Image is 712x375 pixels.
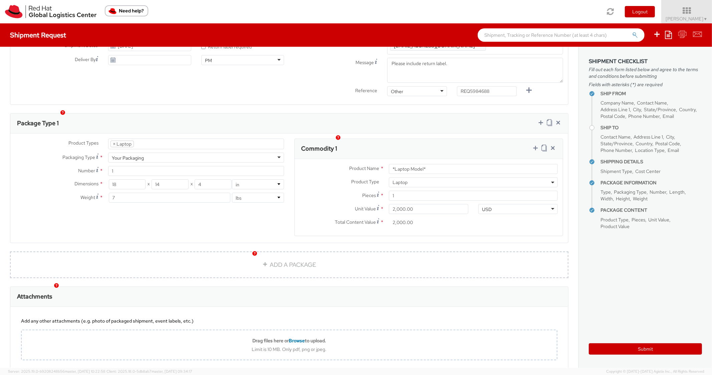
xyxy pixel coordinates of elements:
span: Pieces [632,217,645,223]
span: Fields with asterisks (*) are required [589,81,702,88]
span: Country [679,107,696,113]
img: rh-logistics-00dfa346123c4ec078e1.svg [5,5,96,18]
span: Product Name [349,165,379,171]
button: Submit [589,343,702,355]
li: Laptop [110,141,134,147]
span: Client: 2025.18.0-5db8ab7 [106,369,192,374]
span: Country [636,141,652,147]
span: Total Content Value [335,219,376,225]
input: Height [195,179,232,189]
span: Product Type [351,179,379,185]
span: Postal Code [601,113,625,119]
button: Need help? [105,5,148,16]
span: Address Line 1 [634,134,663,140]
h4: Ship To [601,125,702,130]
h4: Shipping Details [601,159,702,164]
input: Shipment, Tracking or Reference Number (at least 4 chars) [478,28,645,42]
span: Product Value [601,223,630,229]
span: master, [DATE] 09:34:17 [152,369,192,374]
span: Reference [355,87,377,93]
span: Product Types [68,140,98,146]
span: Phone Number [601,147,632,153]
span: State/Province [644,107,676,113]
span: × [113,141,115,147]
div: Add any other attachments (e.g. photo of packaged shipment, event labels, etc.) [21,318,557,324]
h4: Package Content [601,208,702,213]
h3: Commodity 1 [301,145,337,152]
span: Unit Value [355,206,376,212]
span: Contact Name [601,134,631,140]
span: Number [650,189,666,195]
div: PM [205,57,212,64]
span: Laptop [393,179,554,185]
input: Length [109,179,146,189]
a: ADD A PACKAGE [10,251,568,278]
span: Server: 2025.19.0-b9208248b56 [8,369,105,374]
span: Pieces [362,192,376,198]
span: City [666,134,674,140]
span: Height [616,196,630,202]
h4: Package Information [601,180,702,185]
div: Other [391,88,403,95]
div: Your Packaging [112,155,144,161]
span: Phone Number [628,113,660,119]
span: Packaging Type [614,189,647,195]
span: State/Province [601,141,633,147]
span: Weight [633,196,648,202]
h4: Ship From [601,91,702,96]
span: Copyright © [DATE]-[DATE] Agistix Inc., All Rights Reserved [606,369,704,374]
span: Shipment Type [601,168,632,174]
span: Email [668,147,679,153]
span: Length [669,189,685,195]
span: Laptop [389,177,558,187]
h3: Attachments [17,293,52,300]
h3: Package Type 1 [17,120,59,127]
span: Address Line 1 [601,107,630,113]
span: Postal Code [655,141,680,147]
input: Return label required [201,45,206,49]
div: Limit is 10 MB. Only pdf, png or jpeg. [22,346,557,352]
span: master, [DATE] 10:22:58 [65,369,105,374]
span: Company Name [601,100,634,106]
span: Cost Center [635,168,661,174]
span: Deliver By [75,56,96,63]
span: Location Type [635,147,665,153]
h3: Shipment Checklist [589,58,702,64]
span: Dimensions [74,181,98,187]
span: Product Type [601,217,629,223]
span: ▼ [704,16,708,22]
div: USD [482,206,492,213]
span: Packaging Type [62,154,95,160]
span: Fill out each form listed below and agree to the terms and conditions before submitting [589,66,702,79]
span: Unit Value [648,217,669,223]
span: Contact Name [637,100,667,106]
button: Logout [625,6,655,17]
span: Type [601,189,611,195]
span: City [633,107,641,113]
button: × [478,42,482,50]
span: Email [663,113,674,119]
span: X [146,179,152,189]
span: Browse [289,338,305,344]
span: X [189,179,195,189]
span: Message [355,59,374,65]
input: Width [152,179,189,189]
span: [PERSON_NAME] [666,16,708,22]
b: Drag files here or to upload. [252,338,326,344]
span: Width [601,196,613,202]
span: Weight [80,194,95,200]
span: Number [78,168,95,174]
h4: Shipment Request [10,31,66,39]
